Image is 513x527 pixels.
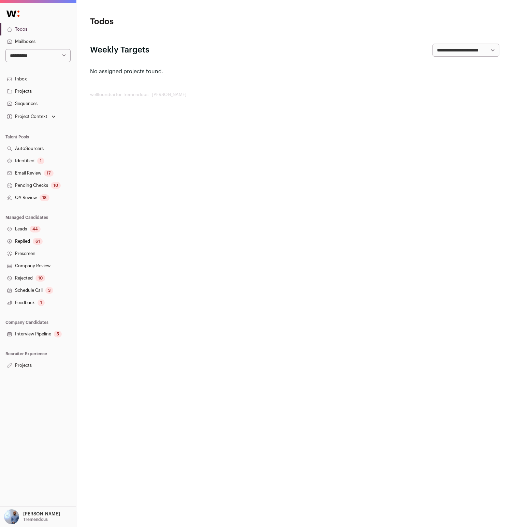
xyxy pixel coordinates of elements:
[5,114,47,119] div: Project Context
[51,182,61,189] div: 10
[23,511,60,517] p: [PERSON_NAME]
[35,275,45,282] div: 10
[40,194,49,201] div: 18
[90,67,499,76] p: No assigned projects found.
[3,7,23,20] img: Wellfound
[3,509,61,524] button: Open dropdown
[90,45,149,56] h2: Weekly Targets
[90,16,226,27] h1: Todos
[54,331,62,337] div: 5
[30,226,41,232] div: 44
[44,170,54,177] div: 17
[37,157,44,164] div: 1
[45,287,53,294] div: 3
[38,299,45,306] div: 1
[5,112,57,121] button: Open dropdown
[90,92,499,97] footer: wellfound:ai for Tremendous - [PERSON_NAME]
[23,517,48,522] p: Tremendous
[33,238,43,245] div: 61
[4,509,19,524] img: 97332-medium_jpg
